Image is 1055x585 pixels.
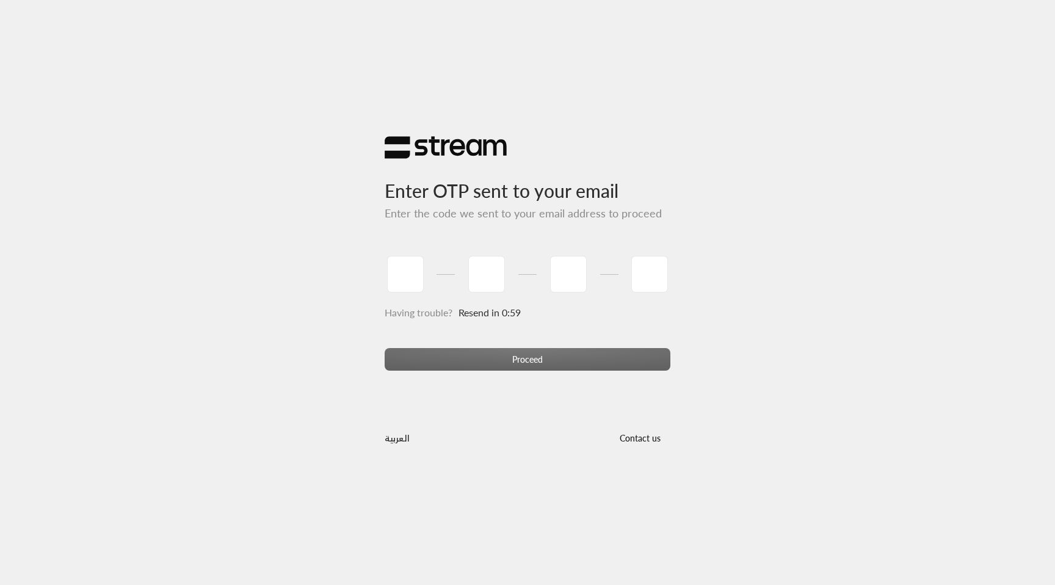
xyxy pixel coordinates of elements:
span: Resend in 0:59 [459,307,521,318]
h3: Enter OTP sent to your email [385,159,670,202]
span: Having trouble? [385,307,452,318]
button: Contact us [609,426,670,449]
img: Stream Logo [385,136,507,159]
a: العربية [385,426,410,449]
a: Contact us [609,433,670,443]
h5: Enter the code we sent to your email address to proceed [385,207,670,220]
